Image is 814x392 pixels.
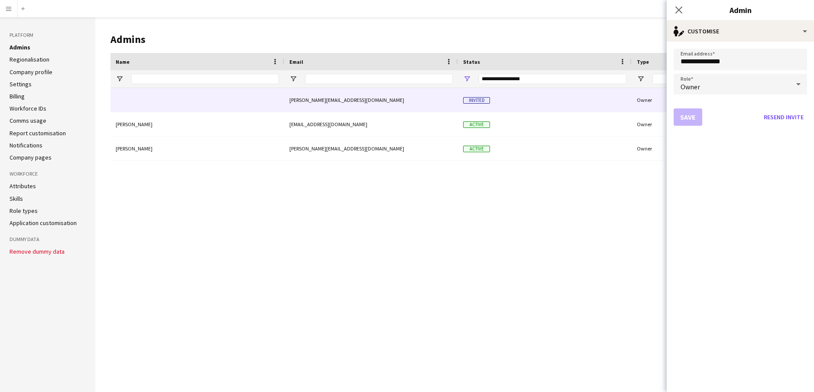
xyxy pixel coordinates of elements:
h3: Platform [10,31,86,39]
button: Open Filter Menu [463,75,471,83]
div: [PERSON_NAME] [110,112,284,136]
a: Settings [10,80,32,88]
span: Active [463,121,490,128]
span: Owner [681,82,700,91]
span: Invited [463,97,490,104]
a: Regionalisation [10,56,49,63]
a: Application customisation [10,219,77,227]
button: Open Filter Menu [637,75,645,83]
button: Remove dummy data [10,248,65,255]
a: Company profile [10,68,52,76]
button: Open Filter Menu [116,75,123,83]
span: Email [289,59,303,65]
h3: Dummy Data [10,235,86,243]
div: Owner [632,137,805,160]
a: Role types [10,207,38,215]
input: Name Filter Input [131,74,279,84]
a: Admins [10,43,30,51]
h3: Admin [667,4,814,16]
a: Billing [10,92,25,100]
span: Type [637,59,649,65]
div: Customise [667,21,814,42]
span: Status [463,59,480,65]
span: Name [116,59,130,65]
a: Skills [10,195,23,203]
div: [PERSON_NAME][EMAIL_ADDRESS][DOMAIN_NAME] [284,88,458,112]
div: Owner [632,88,805,112]
button: Resend invite [760,110,807,124]
button: Open Filter Menu [289,75,297,83]
a: Company pages [10,154,52,161]
div: [PERSON_NAME] [110,137,284,160]
a: Workforce IDs [10,105,46,112]
a: Report customisation [10,129,66,137]
a: Notifications [10,141,42,149]
h3: Workforce [10,170,86,178]
div: [PERSON_NAME][EMAIL_ADDRESS][DOMAIN_NAME] [284,137,458,160]
div: [EMAIL_ADDRESS][DOMAIN_NAME] [284,112,458,136]
h1: Admins [110,33,734,46]
input: Email Filter Input [305,74,453,84]
div: Owner [632,112,805,136]
a: Comms usage [10,117,46,124]
a: Attributes [10,182,36,190]
span: Active [463,146,490,152]
input: Type Filter Input [652,74,800,84]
